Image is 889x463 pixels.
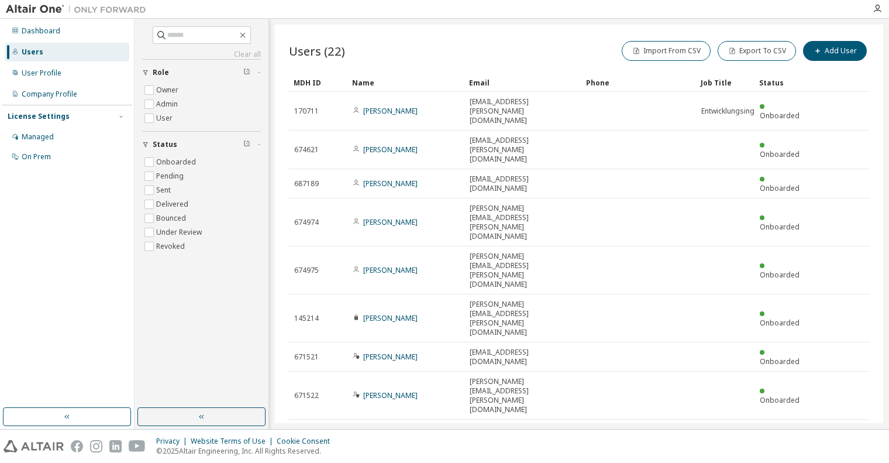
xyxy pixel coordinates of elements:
[153,68,169,77] span: Role
[760,183,800,193] span: Onboarded
[760,111,800,121] span: Onboarded
[156,183,173,197] label: Sent
[142,60,261,85] button: Role
[622,41,711,61] button: Import From CSV
[8,112,70,121] div: License Settings
[470,377,576,414] span: [PERSON_NAME][EMAIL_ADDRESS][PERSON_NAME][DOMAIN_NAME]
[470,97,576,125] span: [EMAIL_ADDRESS][PERSON_NAME][DOMAIN_NAME]
[142,50,261,59] a: Clear all
[363,179,418,188] a: [PERSON_NAME]
[156,169,186,183] label: Pending
[759,73,808,92] div: Status
[156,446,337,456] p: © 2025 Altair Engineering, Inc. All Rights Reserved.
[363,217,418,227] a: [PERSON_NAME]
[470,204,576,241] span: [PERSON_NAME][EMAIL_ADDRESS][PERSON_NAME][DOMAIN_NAME]
[470,252,576,289] span: [PERSON_NAME][EMAIL_ADDRESS][PERSON_NAME][DOMAIN_NAME]
[156,83,181,97] label: Owner
[243,68,250,77] span: Clear filter
[363,145,418,155] a: [PERSON_NAME]
[294,314,319,323] span: 145214
[294,145,319,155] span: 674621
[294,107,319,116] span: 170711
[294,391,319,400] span: 671522
[469,73,577,92] div: Email
[760,395,800,405] span: Onboarded
[22,90,77,99] div: Company Profile
[156,197,191,211] label: Delivered
[760,356,800,366] span: Onboarded
[22,26,60,36] div: Dashboard
[586,73,691,92] div: Phone
[6,4,152,15] img: Altair One
[156,97,180,111] label: Admin
[22,152,51,162] div: On Prem
[352,73,460,92] div: Name
[470,174,576,193] span: [EMAIL_ADDRESS][DOMAIN_NAME]
[22,47,43,57] div: Users
[243,140,250,149] span: Clear filter
[191,437,277,446] div: Website Terms of Use
[277,437,337,446] div: Cookie Consent
[363,313,418,323] a: [PERSON_NAME]
[109,440,122,452] img: linkedin.svg
[470,300,576,337] span: [PERSON_NAME][EMAIL_ADDRESS][PERSON_NAME][DOMAIN_NAME]
[701,73,750,92] div: Job Title
[470,348,576,366] span: [EMAIL_ADDRESS][DOMAIN_NAME]
[701,107,776,116] span: Entwicklungsingenieur
[363,265,418,275] a: [PERSON_NAME]
[4,440,64,452] img: altair_logo.svg
[129,440,146,452] img: youtube.svg
[22,68,61,78] div: User Profile
[363,352,418,362] a: [PERSON_NAME]
[294,179,319,188] span: 687189
[142,132,261,157] button: Status
[156,225,204,239] label: Under Review
[289,43,345,59] span: Users (22)
[22,132,54,142] div: Managed
[718,41,796,61] button: Export To CSV
[760,318,800,328] span: Onboarded
[90,440,102,452] img: instagram.svg
[363,106,418,116] a: [PERSON_NAME]
[363,390,418,400] a: [PERSON_NAME]
[760,270,800,280] span: Onboarded
[71,440,83,452] img: facebook.svg
[294,218,319,227] span: 674974
[156,211,188,225] label: Bounced
[760,149,800,159] span: Onboarded
[470,136,576,164] span: [EMAIL_ADDRESS][PERSON_NAME][DOMAIN_NAME]
[156,437,191,446] div: Privacy
[156,155,198,169] label: Onboarded
[760,222,800,232] span: Onboarded
[294,73,343,92] div: MDH ID
[294,266,319,275] span: 674975
[156,111,175,125] label: User
[803,41,867,61] button: Add User
[153,140,177,149] span: Status
[294,352,319,362] span: 671521
[156,239,187,253] label: Revoked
